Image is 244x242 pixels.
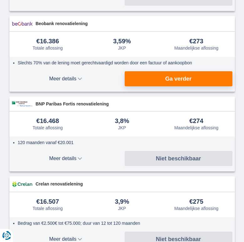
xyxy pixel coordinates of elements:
[36,101,232,107] span: BNP Paribas Fortis renovatielening
[36,38,59,45] div: €16.386
[18,220,230,226] li: Bedrag van €2.500€ tot €75.000; duur van 12 tot 120 maanden
[125,71,232,86] button: Ga verder
[189,198,204,205] div: €275
[113,38,131,45] div: 3,59%
[165,76,191,82] span: Ga verder
[36,198,59,205] div: €16.507
[12,151,120,166] button: Meer details
[12,156,120,161] span: Meer details
[12,179,33,189] img: product.pl.alt Crelan
[115,198,129,205] div: 3,9%
[36,20,232,27] span: Beobank renovatielening
[115,118,129,125] div: 3,8%
[18,139,230,146] li: 120 maanden vanaf €20.001
[156,236,201,242] span: Niet beschikbaar
[174,125,218,130] div: Maandelijkse aflossing
[189,118,204,125] div: €274
[12,101,33,107] img: product.pl.alt BNP Paribas Fortis
[118,206,126,211] div: JKP
[118,46,126,51] div: JKP
[174,46,218,51] div: Maandelijkse aflossing
[12,237,120,242] span: Meer details
[156,156,201,161] span: Niet beschikbaar
[36,118,59,125] div: €16.468
[36,181,232,187] span: Crelan renovatielening
[18,60,230,66] li: Slechts 70% van de lening moet gerechtvaardigd worden door een factuur of aankoopbon
[33,206,63,211] div: Totale aflossing
[125,151,232,166] button: Niet beschikbaar
[118,125,126,130] div: JKP
[33,46,63,51] div: Totale aflossing
[33,125,63,130] div: Totale aflossing
[189,38,204,45] div: €273
[12,71,120,86] button: Meer details
[12,19,33,29] img: product.pl.alt Beobank
[12,76,120,81] span: Meer details
[174,206,218,211] div: Maandelijkse aflossing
